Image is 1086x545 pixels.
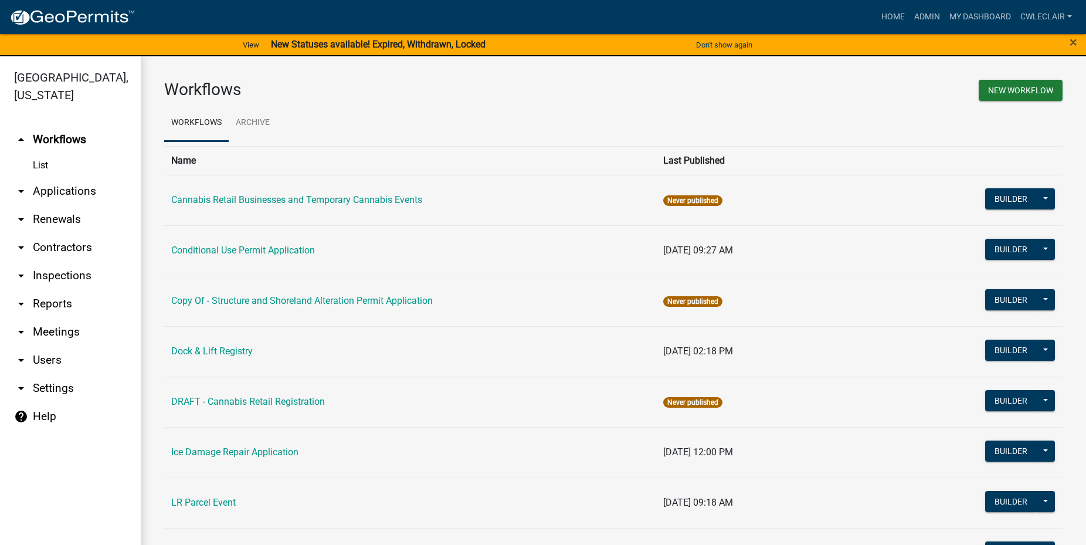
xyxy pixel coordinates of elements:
a: View [238,35,264,55]
a: LR Parcel Event [171,497,236,508]
span: Never published [663,195,722,206]
a: Workflows [164,104,229,142]
span: × [1070,34,1077,50]
i: arrow_drop_down [14,212,28,226]
span: [DATE] 02:18 PM [663,346,733,357]
button: Builder [985,390,1037,411]
a: Home [877,6,909,28]
i: arrow_drop_down [14,297,28,311]
a: Conditional Use Permit Application [171,245,315,256]
i: help [14,409,28,424]
h3: Workflows [164,80,605,100]
i: arrow_drop_down [14,325,28,339]
span: [DATE] 09:18 AM [663,497,733,508]
i: arrow_drop_up [14,133,28,147]
button: Builder [985,491,1037,512]
a: Copy Of - Structure and Shoreland Alteration Permit Application [171,295,433,306]
span: Never published [663,296,722,307]
th: Last Published [656,146,916,175]
a: Cannabis Retail Businesses and Temporary Cannabis Events [171,194,422,205]
i: arrow_drop_down [14,353,28,367]
button: Close [1070,35,1077,49]
button: Builder [985,289,1037,310]
a: DRAFT - Cannabis Retail Registration [171,396,325,407]
th: Name [164,146,656,175]
button: Builder [985,188,1037,209]
a: cwleclair [1016,6,1077,28]
button: Builder [985,441,1037,462]
button: Builder [985,340,1037,361]
i: arrow_drop_down [14,184,28,198]
a: Dock & Lift Registry [171,346,253,357]
a: Archive [229,104,277,142]
i: arrow_drop_down [14,269,28,283]
span: Never published [663,397,722,408]
i: arrow_drop_down [14,241,28,255]
button: Don't show again [691,35,757,55]
button: Builder [985,239,1037,260]
a: My Dashboard [945,6,1016,28]
button: New Workflow [979,80,1063,101]
a: Ice Damage Repair Application [171,446,298,458]
strong: New Statuses available! Expired, Withdrawn, Locked [271,39,486,50]
i: arrow_drop_down [14,381,28,395]
span: [DATE] 12:00 PM [663,446,733,458]
a: Admin [909,6,945,28]
span: [DATE] 09:27 AM [663,245,733,256]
